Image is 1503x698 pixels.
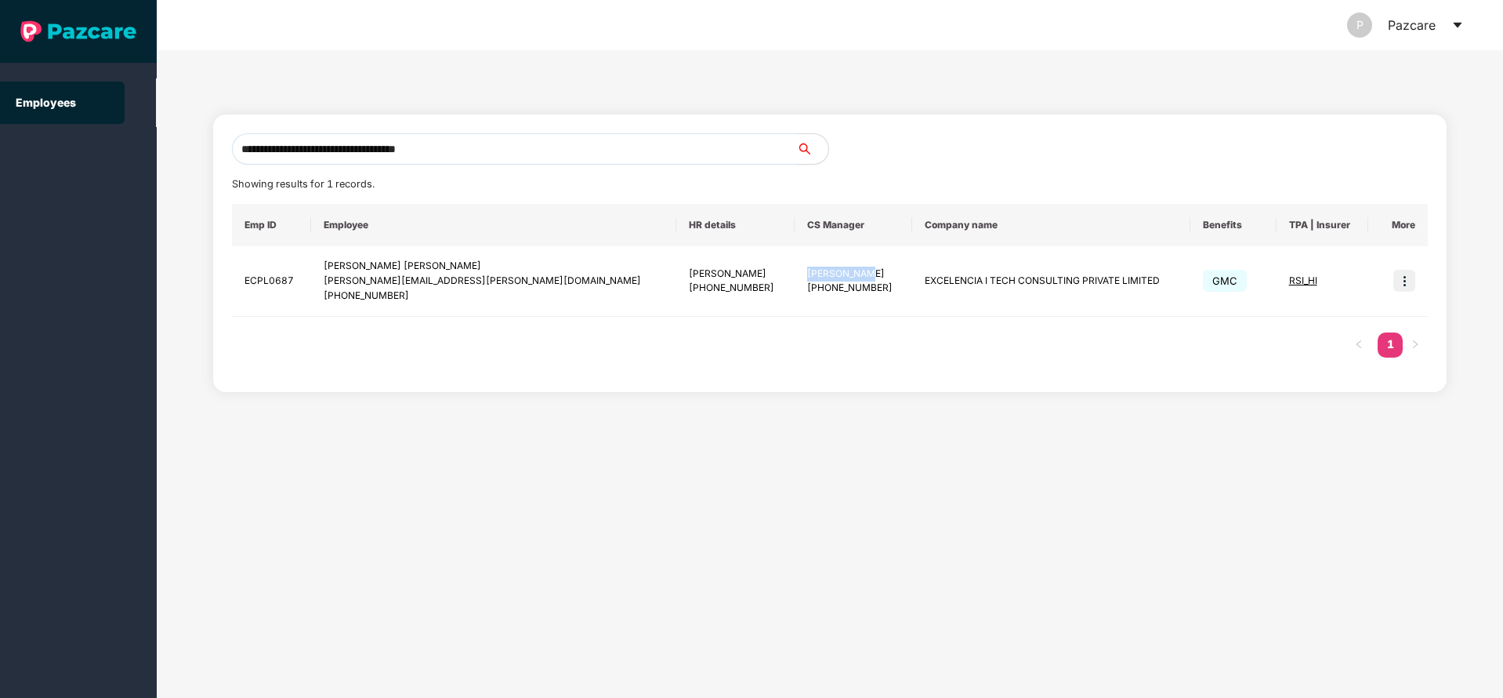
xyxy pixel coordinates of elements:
span: right [1411,340,1420,349]
span: P [1356,13,1364,38]
button: right [1403,333,1428,358]
button: search [796,133,829,165]
a: Employees [16,96,76,109]
div: [PERSON_NAME] [689,267,781,282]
li: Next Page [1403,333,1428,358]
div: [PERSON_NAME][EMAIL_ADDRESS][PERSON_NAME][DOMAIN_NAME] [324,274,664,289]
span: GMC [1203,270,1247,292]
th: Employee [311,204,676,246]
div: [PHONE_NUMBER] [807,281,900,296]
th: More [1368,204,1428,246]
button: left [1346,333,1371,358]
span: Showing results for 1 records. [232,178,375,190]
th: Emp ID [232,204,311,246]
a: 1 [1378,333,1403,356]
td: ECPL0687 [232,246,311,317]
div: [PERSON_NAME] [807,267,900,282]
div: [PHONE_NUMBER] [324,289,664,304]
td: EXCELENCIA I TECH CONSULTING PRIVATE LIMITED [912,246,1190,317]
li: Previous Page [1346,333,1371,358]
div: [PHONE_NUMBER] [689,281,781,296]
span: RSI_HI [1289,274,1317,286]
th: TPA | Insurer [1277,204,1368,246]
span: caret-down [1451,19,1464,31]
th: CS Manager [795,204,912,246]
th: Benefits [1190,204,1277,246]
img: icon [1393,270,1415,292]
span: left [1354,340,1364,349]
th: Company name [912,204,1190,246]
div: [PERSON_NAME] [PERSON_NAME] [324,259,664,274]
th: HR details [676,204,794,246]
li: 1 [1378,333,1403,358]
span: search [796,143,828,155]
